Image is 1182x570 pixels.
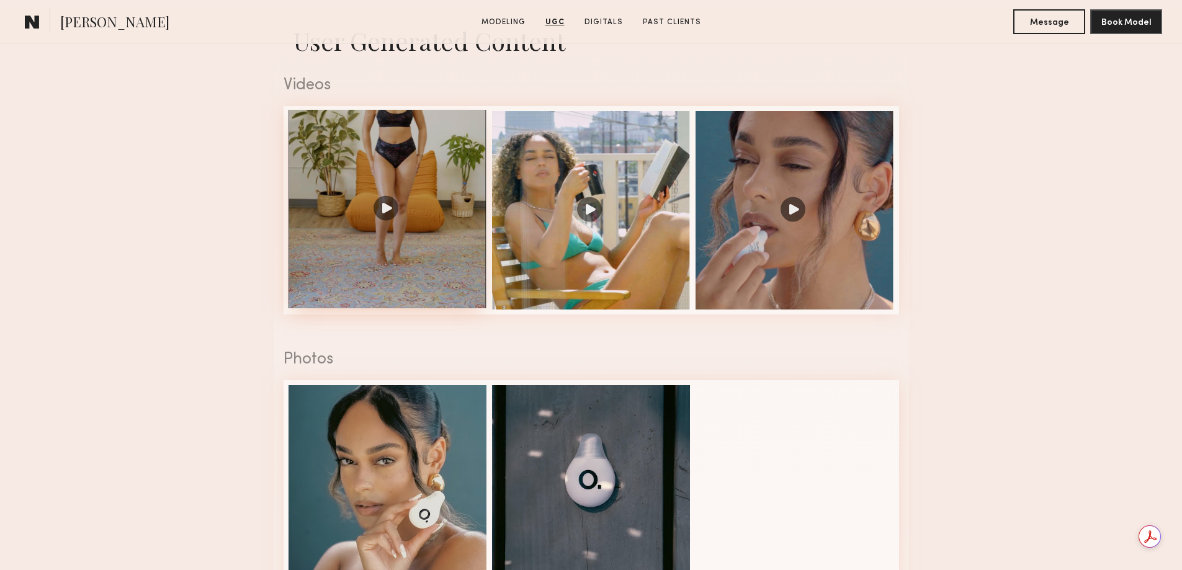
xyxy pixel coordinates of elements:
div: Photos [284,352,899,368]
button: Book Model [1090,9,1162,34]
a: Modeling [477,17,531,28]
div: Videos [284,78,899,94]
a: UGC [540,17,570,28]
button: Message [1013,9,1085,34]
a: Digitals [580,17,628,28]
a: Book Model [1090,16,1162,27]
a: Past Clients [638,17,706,28]
span: [PERSON_NAME] [60,12,169,34]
